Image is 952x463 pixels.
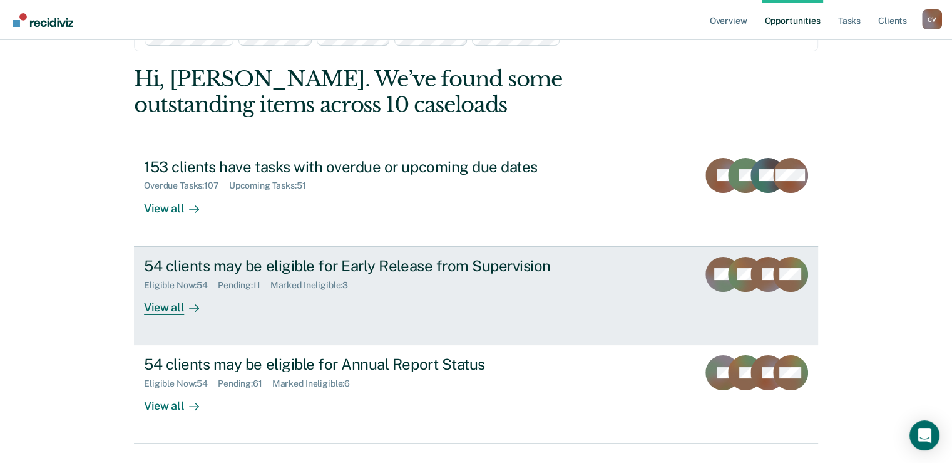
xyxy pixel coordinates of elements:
[13,13,73,27] img: Recidiviz
[134,246,818,345] a: 54 clients may be eligible for Early Release from SupervisionEligible Now:54Pending:11Marked Inel...
[218,280,270,291] div: Pending : 11
[134,148,818,246] a: 153 clients have tasks with overdue or upcoming due datesOverdue Tasks:107Upcoming Tasks:51View all
[144,280,218,291] div: Eligible Now : 54
[909,420,939,450] div: Open Intercom Messenger
[144,257,583,275] div: 54 clients may be eligible for Early Release from Supervision
[144,378,218,389] div: Eligible Now : 54
[134,345,818,444] a: 54 clients may be eligible for Annual Report StatusEligible Now:54Pending:61Marked Ineligible:6Vi...
[270,280,358,291] div: Marked Ineligible : 3
[144,191,214,216] div: View all
[144,158,583,176] div: 153 clients have tasks with overdue or upcoming due dates
[229,180,316,191] div: Upcoming Tasks : 51
[144,389,214,414] div: View all
[134,66,681,118] div: Hi, [PERSON_NAME]. We’ve found some outstanding items across 10 caseloads
[218,378,272,389] div: Pending : 61
[144,355,583,373] div: 54 clients may be eligible for Annual Report Status
[922,9,942,29] div: C V
[144,180,229,191] div: Overdue Tasks : 107
[272,378,360,389] div: Marked Ineligible : 6
[922,9,942,29] button: Profile dropdown button
[144,290,214,315] div: View all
